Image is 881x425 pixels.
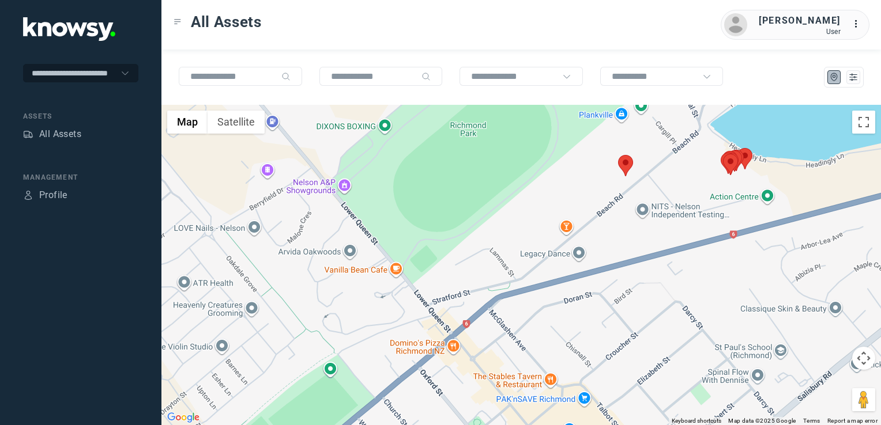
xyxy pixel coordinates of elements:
[164,410,202,425] a: Open this area in Google Maps (opens a new window)
[672,417,721,425] button: Keyboard shortcuts
[852,111,875,134] button: Toggle fullscreen view
[23,17,115,41] img: Application Logo
[23,172,138,183] div: Management
[174,18,182,26] div: Toggle Menu
[281,72,291,81] div: Search
[23,111,138,122] div: Assets
[208,111,265,134] button: Show satellite imagery
[23,129,33,139] div: Assets
[852,17,866,33] div: :
[191,12,262,32] span: All Assets
[853,20,864,28] tspan: ...
[23,127,81,141] a: AssetsAll Assets
[852,17,866,31] div: :
[39,188,67,202] div: Profile
[759,28,841,36] div: User
[421,72,431,81] div: Search
[852,388,875,411] button: Drag Pegman onto the map to open Street View
[23,190,33,200] div: Profile
[23,188,67,202] a: ProfileProfile
[39,127,81,141] div: All Assets
[848,72,859,82] div: List
[827,418,878,424] a: Report a map error
[728,418,796,424] span: Map data ©2025 Google
[164,410,202,425] img: Google
[724,13,747,36] img: avatar.png
[167,111,208,134] button: Show street map
[803,418,820,424] a: Terms (opens in new tab)
[829,72,839,82] div: Map
[852,347,875,370] button: Map camera controls
[759,14,841,28] div: [PERSON_NAME]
